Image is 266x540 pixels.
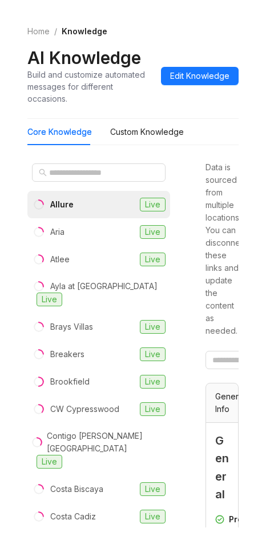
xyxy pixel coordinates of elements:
li: / [54,25,57,38]
span: Live [140,375,166,389]
div: Brays Villas [50,321,93,333]
span: Live [140,225,166,239]
div: Contigo [PERSON_NAME][GEOGRAPHIC_DATA] [47,430,166,455]
span: Live [140,482,166,496]
a: Home [25,25,52,38]
div: General Info [206,383,238,422]
span: Live [140,510,166,523]
div: Breakers [50,348,84,361]
span: Knowledge [62,26,107,36]
div: CW Cypresswood [50,403,119,415]
span: Live [37,455,62,469]
div: Data is sourced from multiple locations. You can disconnect these links and update the content as... [205,161,239,337]
span: search [39,169,47,177]
div: Brookfield [50,375,90,388]
div: Atlee [50,253,70,266]
h2: AI Knowledge [27,47,141,69]
span: Live [140,320,166,334]
div: Core Knowledge [27,126,92,138]
span: General Info [215,390,245,415]
span: Live [140,402,166,416]
div: Ayla at [GEOGRAPHIC_DATA] [50,280,158,293]
span: General [215,432,229,504]
span: Live [140,253,166,266]
div: Allure [50,198,74,211]
span: Live [37,293,62,306]
div: Aria [50,226,65,238]
div: Custom Knowledge [110,126,184,138]
div: Costa Cadiz [50,510,96,523]
button: Edit Knowledge [161,67,239,85]
span: Live [140,198,166,211]
span: Live [140,347,166,361]
span: Edit Knowledge [170,70,229,82]
div: Build and customize automated messages for different occasions. [27,69,152,105]
div: Costa Biscaya [50,483,103,495]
